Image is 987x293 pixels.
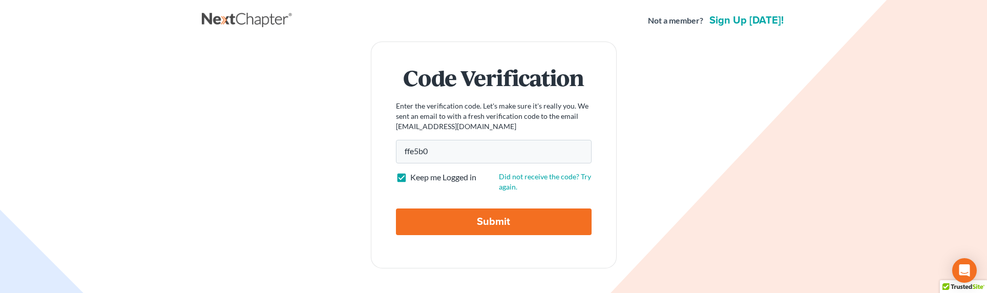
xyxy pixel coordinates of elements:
input: Your code (from email) [396,140,592,163]
h1: Code Verification [396,67,592,89]
strong: Not a member? [648,15,703,27]
input: Submit [396,208,592,235]
a: Did not receive the code? Try again. [499,172,591,191]
a: Sign up [DATE]! [707,15,786,26]
div: Open Intercom Messenger [952,258,977,283]
p: Enter the verification code. Let's make sure it's really you. We sent an email to with a fresh ve... [396,101,592,132]
label: Keep me Logged in [410,172,476,183]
